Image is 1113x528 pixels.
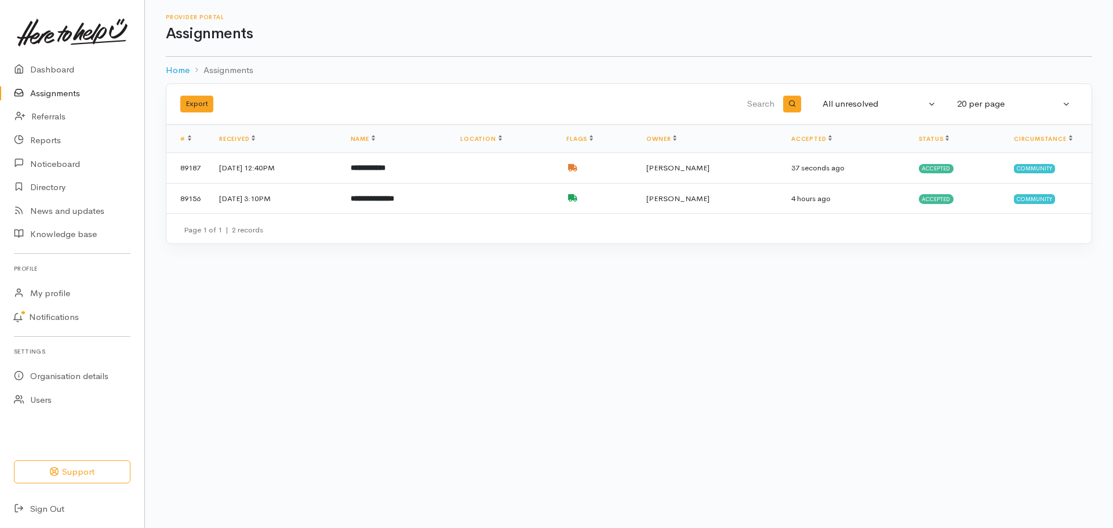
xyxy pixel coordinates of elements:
button: Support [14,460,130,484]
input: Search [498,90,777,118]
a: Status [919,135,950,143]
a: # [180,135,191,143]
span: Accepted [919,164,954,173]
span: Community [1014,194,1055,203]
a: Owner [646,135,676,143]
span: Accepted [919,194,954,203]
td: [DATE] 3:10PM [210,183,341,213]
span: | [225,225,228,235]
span: [PERSON_NAME] [646,163,710,173]
h1: Assignments [166,26,1092,42]
button: 20 per page [950,93,1078,115]
a: Accepted [791,135,832,143]
span: Community [1014,164,1055,173]
nav: breadcrumb [166,57,1092,84]
a: Circumstance [1014,135,1072,143]
a: Flags [566,135,593,143]
a: Name [351,135,375,143]
small: Page 1 of 1 2 records [184,225,263,235]
h6: Provider Portal [166,14,1092,20]
h6: Settings [14,344,130,359]
button: Export [180,96,213,112]
span: [PERSON_NAME] [646,194,710,203]
a: Location [460,135,501,143]
button: All unresolved [816,93,943,115]
td: 89187 [166,153,210,184]
div: All unresolved [823,97,926,111]
td: [DATE] 12:40PM [210,153,341,184]
td: 89156 [166,183,210,213]
a: Home [166,64,190,77]
time: 37 seconds ago [791,163,845,173]
time: 4 hours ago [791,194,831,203]
h6: Profile [14,261,130,276]
li: Assignments [190,64,253,77]
div: 20 per page [957,97,1060,111]
a: Received [219,135,255,143]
